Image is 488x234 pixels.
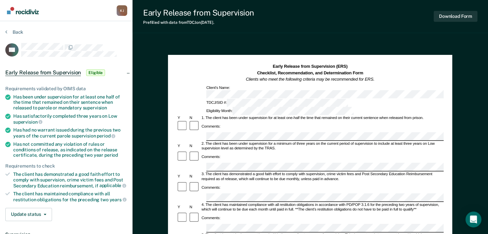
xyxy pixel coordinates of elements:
strong: Checklist, Recommendation, and Determination Form [257,70,363,75]
div: 1. The client has been under supervision for at least one-half the time that remained on their cu... [201,116,444,120]
div: N [189,205,200,210]
div: Prefilled with data from TDCJ on [DATE] . [143,20,254,25]
strong: Early Release from Supervision (ERS) [273,64,348,69]
div: Y [177,205,189,210]
div: 3. The client has demonstrated a good faith effort to comply with supervision, crime victim fees ... [201,172,444,182]
div: Has satisfactorily completed three years on Low [13,113,127,125]
button: Profile dropdown button [117,5,127,16]
div: Has been under supervision for at least one half of the time that remained on their sentence when... [13,94,127,111]
div: N [189,175,200,179]
button: Download Form [434,11,477,22]
div: Comments: [201,215,222,220]
div: Has not committed any violation of rules or conditions of release, as indicated on the release ce... [13,141,127,158]
div: Has had no warrant issued during the previous two years of the current parole supervision [13,127,127,138]
div: Requirements to check [5,163,127,169]
div: Comments: [201,155,222,159]
span: supervision [83,105,107,110]
div: Y [177,116,189,120]
em: Clients who meet the following criteria may be recommended for ERS. [246,77,374,82]
div: The client has demonstrated a good faith effort to comply with supervision, crime victim fees and... [13,172,127,188]
span: supervision [13,119,42,125]
button: Back [5,29,23,35]
span: Eligible [86,69,105,76]
div: The client has maintained compliance with all restitution obligations for the preceding two [13,191,127,202]
div: Y [177,144,189,148]
div: Comments: [201,185,222,190]
div: Requirements validated by OIMS data [5,86,127,92]
span: Early Release from Supervision [5,69,81,76]
span: years [110,197,127,202]
div: TDCJ/SID #: [205,99,349,107]
img: Recidiviz [7,7,39,14]
div: Eligibility Month: [205,107,354,115]
div: N [189,116,200,120]
span: period [104,152,118,158]
span: applicable [99,183,126,188]
button: Update status [5,208,52,221]
div: Open Intercom Messenger [465,212,481,227]
div: 2. The client has been under supervision for a minimum of three years on the current period of su... [201,141,444,151]
div: Comments: [201,124,222,129]
div: Early Release from Supervision [143,8,254,18]
div: 4. The client has maintained compliance with all restitution obligations in accordance with PD/PO... [201,203,444,212]
span: period [97,133,115,138]
div: Y [177,175,189,179]
div: K J [117,5,127,16]
div: N [189,144,200,148]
